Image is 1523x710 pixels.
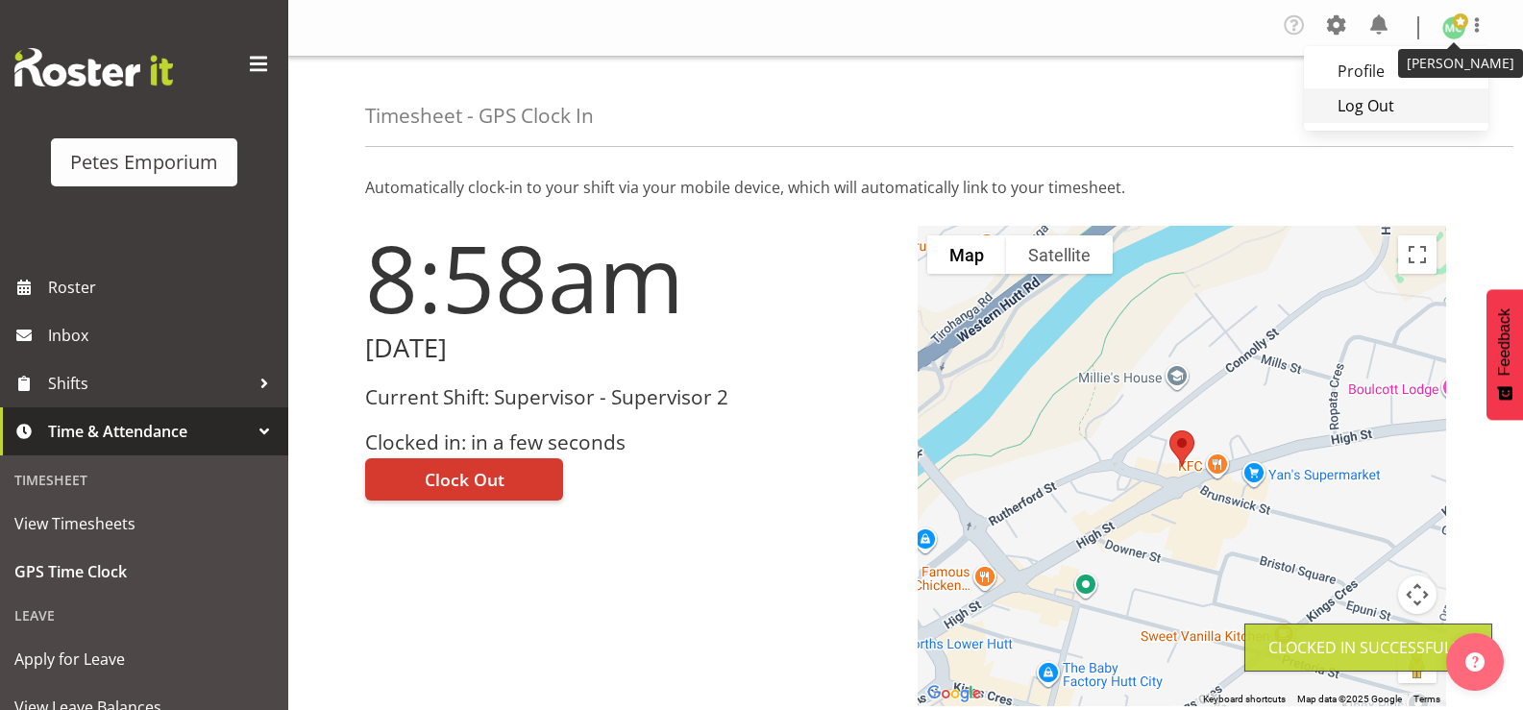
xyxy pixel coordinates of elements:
div: Clocked in Successfully [1268,636,1468,659]
img: melissa-cowen2635.jpg [1442,16,1465,39]
button: Show street map [927,235,1006,274]
div: Petes Emporium [70,148,218,177]
span: Apply for Leave [14,645,274,673]
span: GPS Time Clock [14,557,274,586]
a: View Timesheets [5,500,283,548]
button: Toggle fullscreen view [1398,235,1437,274]
img: Rosterit website logo [14,48,173,86]
h3: Current Shift: Supervisor - Supervisor 2 [365,386,895,408]
a: Apply for Leave [5,635,283,683]
span: Clock Out [425,467,504,492]
img: help-xxl-2.png [1465,652,1485,672]
a: GPS Time Clock [5,548,283,596]
button: Map camera controls [1398,575,1437,614]
span: Time & Attendance [48,417,250,446]
button: Keyboard shortcuts [1203,693,1286,706]
h3: Clocked in: in a few seconds [365,431,895,453]
a: Profile [1304,54,1488,88]
span: Shifts [48,369,250,398]
img: Google [922,681,986,706]
h1: 8:58am [365,226,895,330]
button: Show satellite imagery [1006,235,1113,274]
span: Inbox [48,321,279,350]
h4: Timesheet - GPS Clock In [365,105,594,127]
span: View Timesheets [14,509,274,538]
span: Map data ©2025 Google [1297,694,1402,704]
a: Terms (opens in new tab) [1413,694,1440,704]
span: Feedback [1496,308,1513,376]
a: Log Out [1304,88,1488,123]
div: Leave [5,596,283,635]
h2: [DATE] [365,333,895,363]
span: Roster [48,273,279,302]
button: Clock Out [365,458,563,501]
a: Open this area in Google Maps (opens a new window) [922,681,986,706]
div: Timesheet [5,460,283,500]
p: Automatically clock-in to your shift via your mobile device, which will automatically link to you... [365,176,1446,199]
button: Feedback - Show survey [1486,289,1523,420]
